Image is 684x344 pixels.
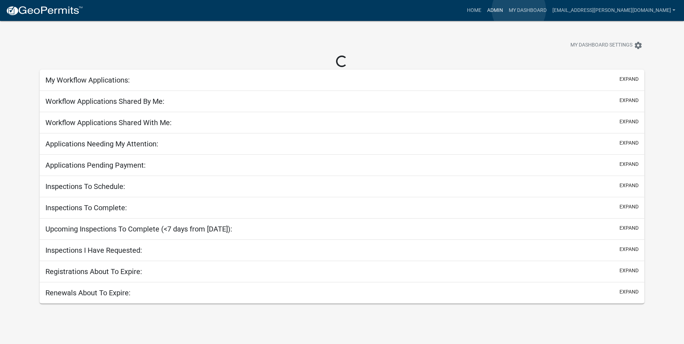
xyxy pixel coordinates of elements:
[45,140,158,148] h5: Applications Needing My Attention:
[619,203,639,211] button: expand
[550,4,678,17] a: [EMAIL_ADDRESS][PERSON_NAME][DOMAIN_NAME]
[619,224,639,232] button: expand
[565,38,648,52] button: My Dashboard Settingssettings
[506,4,550,17] a: My Dashboard
[619,97,639,104] button: expand
[45,288,131,297] h5: Renewals About To Expire:
[45,161,146,169] h5: Applications Pending Payment:
[484,4,506,17] a: Admin
[619,246,639,253] button: expand
[619,267,639,274] button: expand
[619,75,639,83] button: expand
[45,246,142,255] h5: Inspections I Have Requested:
[45,182,125,191] h5: Inspections To Schedule:
[45,76,130,84] h5: My Workflow Applications:
[570,41,632,50] span: My Dashboard Settings
[619,288,639,296] button: expand
[619,118,639,125] button: expand
[45,267,142,276] h5: Registrations About To Expire:
[45,97,164,106] h5: Workflow Applications Shared By Me:
[634,41,643,50] i: settings
[464,4,484,17] a: Home
[45,203,127,212] h5: Inspections To Complete:
[45,225,232,233] h5: Upcoming Inspections To Complete (<7 days from [DATE]):
[619,139,639,147] button: expand
[45,118,172,127] h5: Workflow Applications Shared With Me:
[619,160,639,168] button: expand
[619,182,639,189] button: expand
